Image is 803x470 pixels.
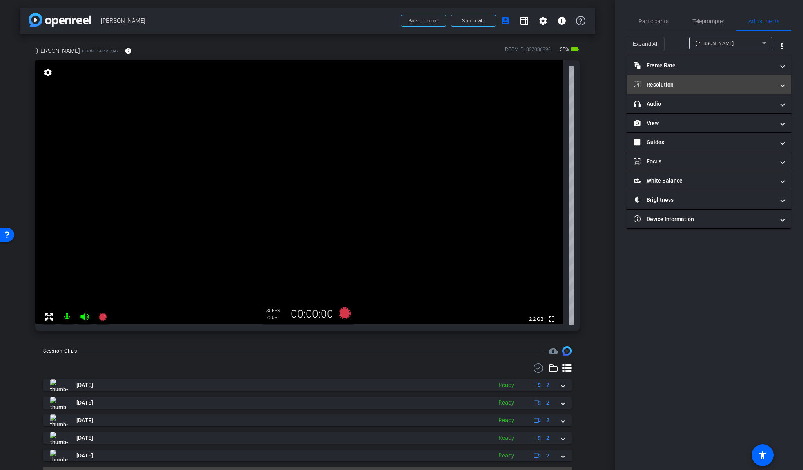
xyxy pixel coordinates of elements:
[634,138,775,146] mat-panel-title: Guides
[76,434,93,442] span: [DATE]
[43,379,572,391] mat-expansion-panel-header: thumb-nail[DATE]Ready2
[627,171,791,190] mat-expansion-panel-header: White Balance
[546,381,549,389] span: 2
[772,37,791,56] button: More Options for Adjustments Panel
[570,45,580,54] mat-icon: battery_std
[634,100,775,108] mat-panel-title: Audio
[627,210,791,228] mat-expansion-panel-header: Device Information
[82,48,119,54] span: iPhone 14 Pro Max
[50,397,68,409] img: thumb-nail
[42,68,53,77] mat-icon: settings
[692,18,725,24] span: Teleprompter
[501,16,510,25] mat-icon: account_box
[272,308,280,313] span: FPS
[43,347,77,355] div: Session Clips
[748,18,779,24] span: Adjustments
[633,36,658,51] span: Expand All
[76,381,93,389] span: [DATE]
[50,450,68,461] img: thumb-nail
[547,315,556,324] mat-icon: fullscreen
[505,46,551,57] div: ROOM ID: 827086896
[494,434,518,443] div: Ready
[494,416,518,425] div: Ready
[639,18,669,24] span: Participants
[546,452,549,460] span: 2
[408,18,439,23] span: Back to project
[546,416,549,425] span: 2
[76,399,93,407] span: [DATE]
[627,190,791,209] mat-expansion-panel-header: Brightness
[266,307,286,314] div: 30
[101,13,396,29] span: [PERSON_NAME]
[451,15,496,27] button: Send invite
[43,414,572,426] mat-expansion-panel-header: thumb-nail[DATE]Ready2
[634,196,775,204] mat-panel-title: Brightness
[494,451,518,460] div: Ready
[43,432,572,444] mat-expansion-panel-header: thumb-nail[DATE]Ready2
[627,56,791,75] mat-expansion-panel-header: Frame Rate
[696,41,734,46] span: [PERSON_NAME]
[634,215,775,223] mat-panel-title: Device Information
[43,397,572,409] mat-expansion-panel-header: thumb-nail[DATE]Ready2
[29,13,91,27] img: app-logo
[546,399,549,407] span: 2
[627,133,791,152] mat-expansion-panel-header: Guides
[562,346,572,356] img: Session clips
[76,416,93,425] span: [DATE]
[549,346,558,356] mat-icon: cloud_upload
[634,157,775,166] mat-panel-title: Focus
[634,177,775,185] mat-panel-title: White Balance
[546,434,549,442] span: 2
[549,346,558,356] span: Destinations for your clips
[50,414,68,426] img: thumb-nail
[494,398,518,407] div: Ready
[627,37,665,51] button: Expand All
[462,18,485,24] span: Send invite
[557,16,567,25] mat-icon: info
[627,94,791,113] mat-expansion-panel-header: Audio
[50,432,68,444] img: thumb-nail
[777,42,787,51] mat-icon: more_vert
[538,16,548,25] mat-icon: settings
[559,43,570,56] span: 55%
[76,452,93,460] span: [DATE]
[634,61,775,70] mat-panel-title: Frame Rate
[526,315,546,324] span: 2.2 GB
[494,381,518,390] div: Ready
[627,152,791,171] mat-expansion-panel-header: Focus
[520,16,529,25] mat-icon: grid_on
[758,450,767,460] mat-icon: accessibility
[634,119,775,127] mat-panel-title: View
[266,315,286,321] div: 720P
[627,114,791,132] mat-expansion-panel-header: View
[125,47,132,54] mat-icon: info
[286,307,338,321] div: 00:00:00
[627,75,791,94] mat-expansion-panel-header: Resolution
[50,379,68,391] img: thumb-nail
[634,81,775,89] mat-panel-title: Resolution
[43,450,572,461] mat-expansion-panel-header: thumb-nail[DATE]Ready2
[35,47,80,55] span: [PERSON_NAME]
[401,15,446,27] button: Back to project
